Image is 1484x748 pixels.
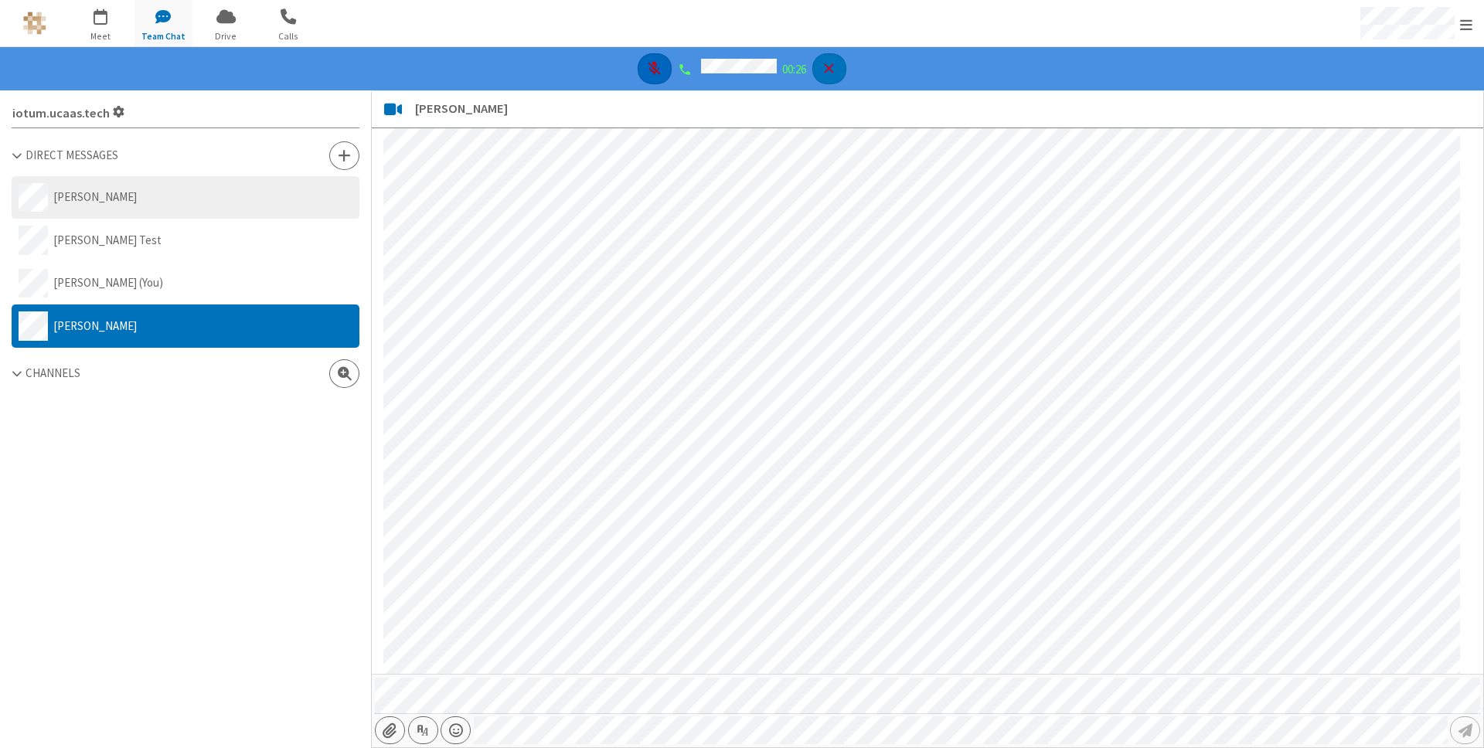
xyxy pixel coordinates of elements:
[812,53,847,85] button: Hangup
[12,219,359,262] button: [PERSON_NAME] Test
[12,262,359,305] button: [PERSON_NAME] (You)
[6,96,131,127] button: Settings
[1450,716,1480,744] button: Send message
[415,100,508,119] span: [PERSON_NAME]
[12,176,359,219] button: [PERSON_NAME]
[782,62,806,76] span: 00:26
[638,53,846,85] nav: controls
[408,716,438,744] button: Show formatting
[72,29,130,43] span: Meet
[260,29,318,43] span: Calls
[197,29,255,43] span: Drive
[12,304,359,348] button: [PERSON_NAME]
[441,716,471,744] button: Open menu
[12,107,110,121] span: iotum.​ucaas.​tech
[701,59,777,73] span: Caller ID " 16475582642"
[26,365,80,380] span: Channels
[23,12,46,35] img: iotum.​ucaas.​tech
[26,148,118,162] span: Direct Messages
[134,29,192,43] span: Team Chat
[638,53,672,85] button: Unmute
[376,91,411,127] button: Start a meeting
[678,60,696,78] div: Connected / Registered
